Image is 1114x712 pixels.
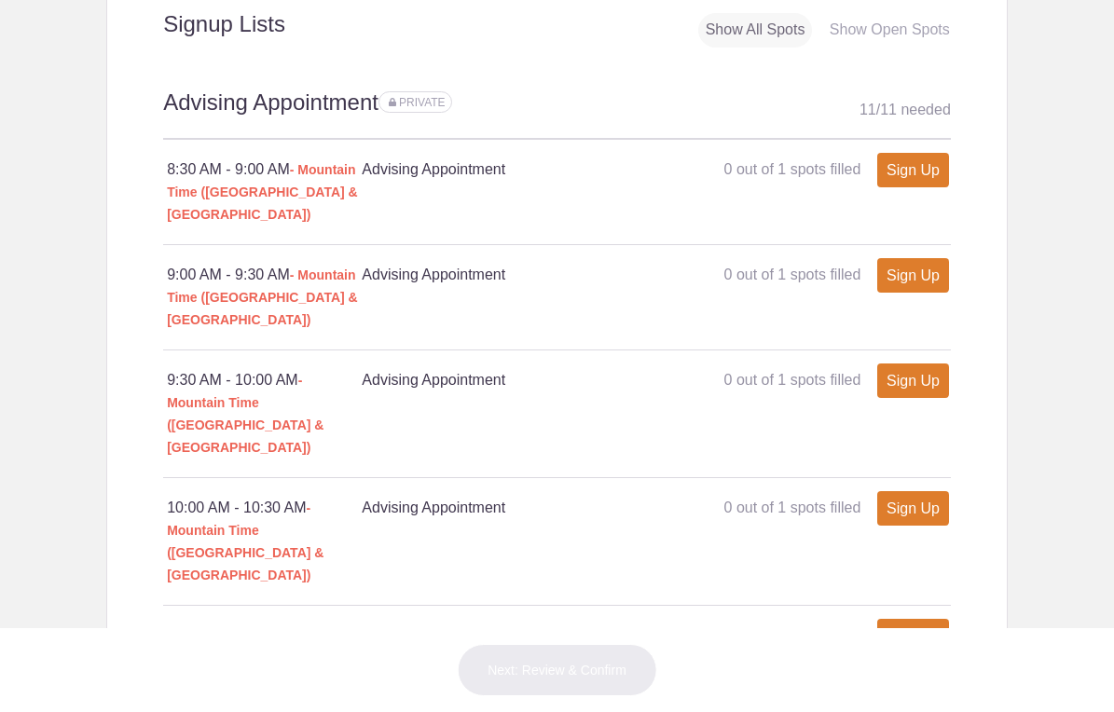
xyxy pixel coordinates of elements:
[877,619,949,653] a: Sign Up
[877,491,949,526] a: Sign Up
[167,267,358,327] span: - Mountain Time ([GEOGRAPHIC_DATA] & [GEOGRAPHIC_DATA])
[724,372,861,388] span: 0 out of 1 spots filled
[362,369,654,391] h4: Advising Appointment
[163,87,951,140] h2: Advising Appointment
[167,500,323,582] span: - Mountain Time ([GEOGRAPHIC_DATA] & [GEOGRAPHIC_DATA])
[860,96,951,124] div: 11 11 needed
[457,644,657,696] button: Next: Review & Confirm
[362,497,654,519] h4: Advising Appointment
[167,373,323,455] span: - Mountain Time ([GEOGRAPHIC_DATA] & [GEOGRAPHIC_DATA])
[167,162,358,222] span: - Mountain Time ([GEOGRAPHIC_DATA] & [GEOGRAPHIC_DATA])
[877,258,949,293] a: Sign Up
[167,264,362,331] div: 9:00 AM - 9:30 AM
[876,102,880,117] span: /
[724,627,861,643] span: 0 out of 1 spots filled
[167,369,362,459] div: 9:30 AM - 10:00 AM
[724,500,861,515] span: 0 out of 1 spots filled
[389,96,446,109] span: Sign ups for this sign up list are private. Your sign up will be visible only to you and the even...
[877,363,949,398] a: Sign Up
[724,161,861,177] span: 0 out of 1 spots filled
[167,158,362,226] div: 8:30 AM - 9:00 AM
[724,267,861,282] span: 0 out of 1 spots filled
[877,153,949,187] a: Sign Up
[107,10,407,38] h2: Signup Lists
[399,96,446,109] span: PRIVATE
[362,624,654,647] h4: Advising Appointment
[389,98,396,106] img: Lock
[362,158,654,181] h4: Advising Appointment
[822,13,957,48] div: Show Open Spots
[167,497,362,586] div: 10:00 AM - 10:30 AM
[362,264,654,286] h4: Advising Appointment
[698,13,813,48] div: Show All Spots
